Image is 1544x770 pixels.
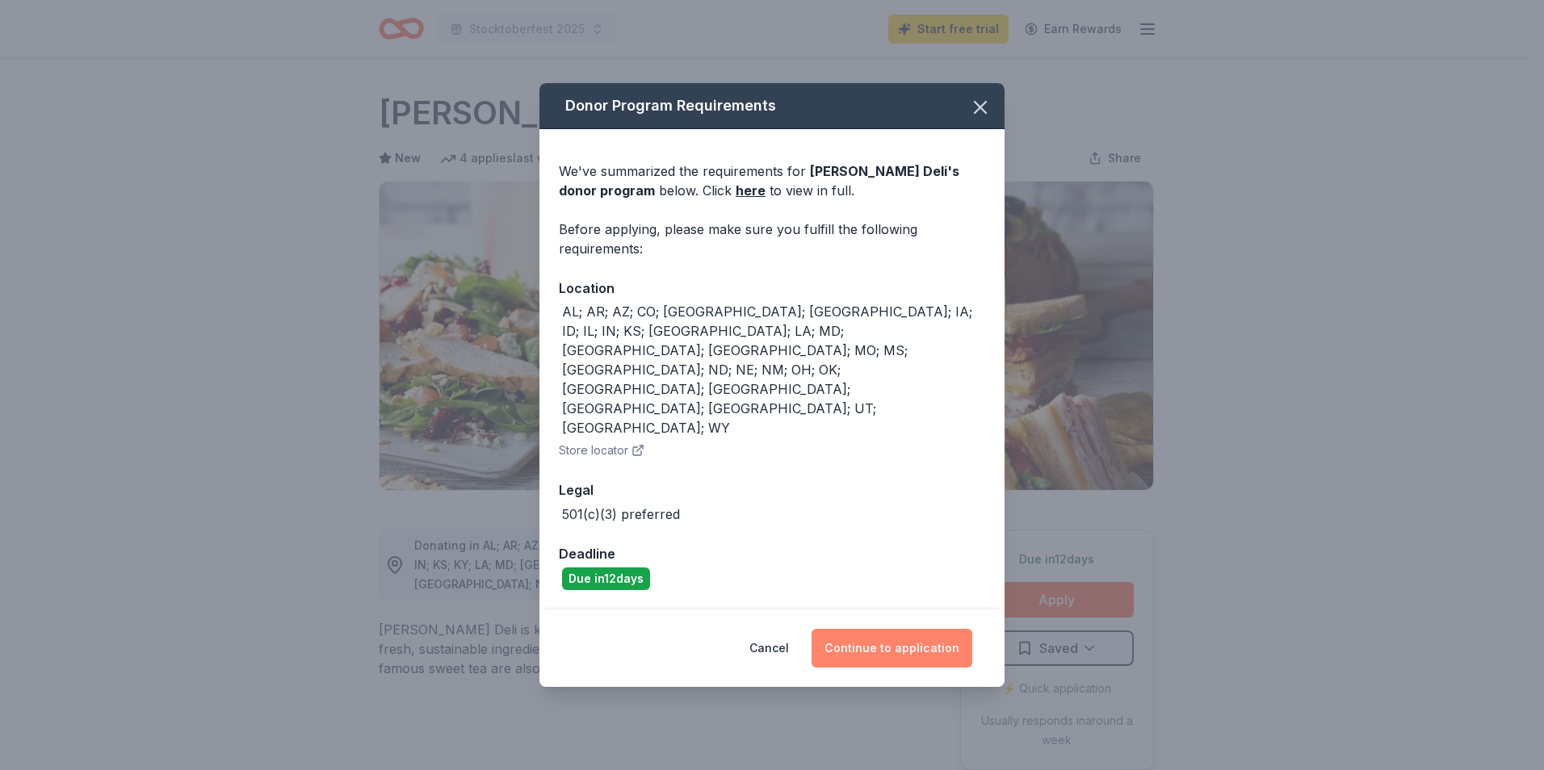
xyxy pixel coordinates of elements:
div: Donor Program Requirements [539,83,1005,129]
div: Location [559,278,985,299]
div: Deadline [559,543,985,564]
button: Continue to application [812,629,972,667]
div: Due in 12 days [562,567,650,590]
div: AL; AR; AZ; CO; [GEOGRAPHIC_DATA]; [GEOGRAPHIC_DATA]; IA; ID; IL; IN; KS; [GEOGRAPHIC_DATA]; LA; ... [562,302,985,437]
button: Store locator [559,441,644,460]
a: here [736,181,766,200]
button: Cancel [749,629,789,667]
div: We've summarized the requirements for below. Click to view in full. [559,161,985,200]
div: Legal [559,479,985,500]
div: 501(c)(3) preferred [562,504,680,524]
div: Before applying, please make sure you fulfill the following requirements: [559,220,985,258]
